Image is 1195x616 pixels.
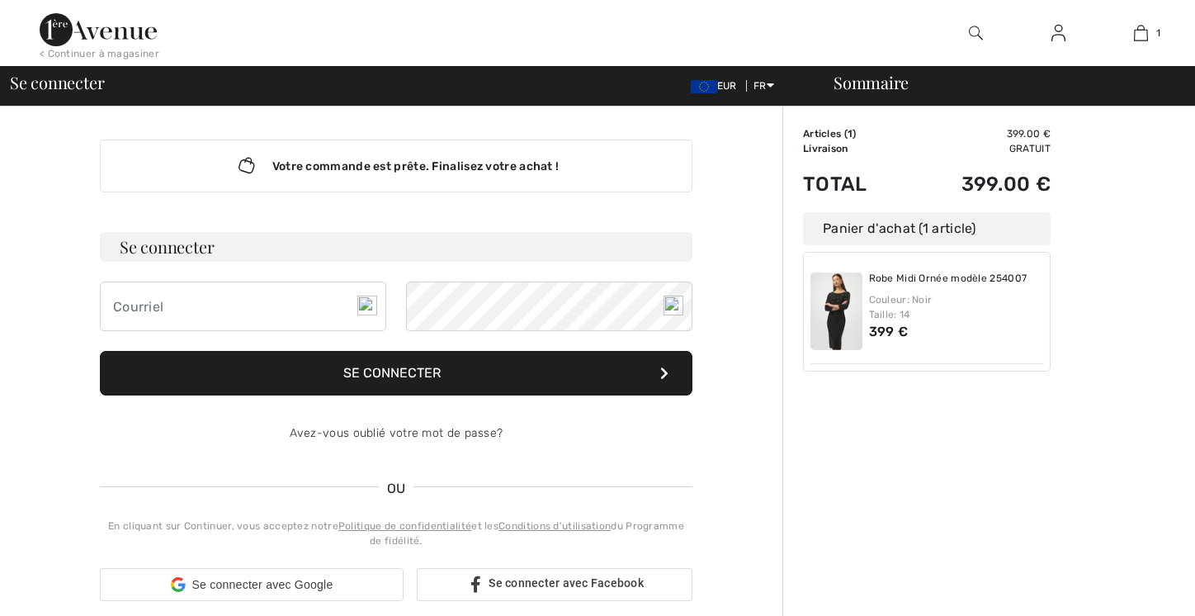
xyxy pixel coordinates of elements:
[1051,23,1065,43] img: Mes infos
[357,296,377,315] img: npw-badge-icon-locked.svg
[906,126,1051,141] td: 399.00 €
[691,80,717,93] img: Euro
[869,324,909,339] span: 399 €
[803,141,906,156] td: Livraison
[906,156,1051,212] td: 399.00 €
[869,272,1027,286] a: Robe Midi Ornée modèle 254007
[664,296,683,315] img: npw-badge-icon-locked.svg
[810,272,862,350] img: Robe Midi Ornée modèle 254007
[848,128,853,140] span: 1
[803,126,906,141] td: Articles ( )
[100,140,692,192] div: Votre commande est prête. Finalisez votre achat !
[803,212,1051,245] div: Panier d'achat (1 article)
[100,351,692,396] button: Se connecter
[489,576,644,590] span: Se connecter avec Facebook
[906,141,1051,156] td: Gratuit
[969,23,983,43] img: recherche
[1038,23,1079,44] a: Se connecter
[290,426,503,440] a: Avez-vous oublié votre mot de passe?
[753,80,774,92] span: FR
[1100,23,1181,43] a: 1
[100,519,692,548] div: En cliquant sur Continuer, vous acceptez notre et les du Programme de fidélité.
[100,282,386,331] input: Courriel
[1156,26,1160,40] span: 1
[40,13,157,46] img: 1ère Avenue
[498,520,611,532] a: Conditions d'utilisation
[100,568,404,601] div: Se connecter avec Google
[379,479,414,499] span: OU
[10,74,104,91] span: Se connecter
[691,80,744,92] span: EUR
[40,46,159,61] div: < Continuer à magasiner
[869,292,1044,322] div: Couleur: Noir Taille: 14
[803,156,906,212] td: Total
[417,568,692,601] a: Se connecter avec Facebook
[192,576,333,594] span: Se connecter avec Google
[1134,23,1148,43] img: Mon panier
[338,520,471,532] a: Politique de confidentialité
[814,74,1185,91] div: Sommaire
[100,232,692,262] h3: Se connecter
